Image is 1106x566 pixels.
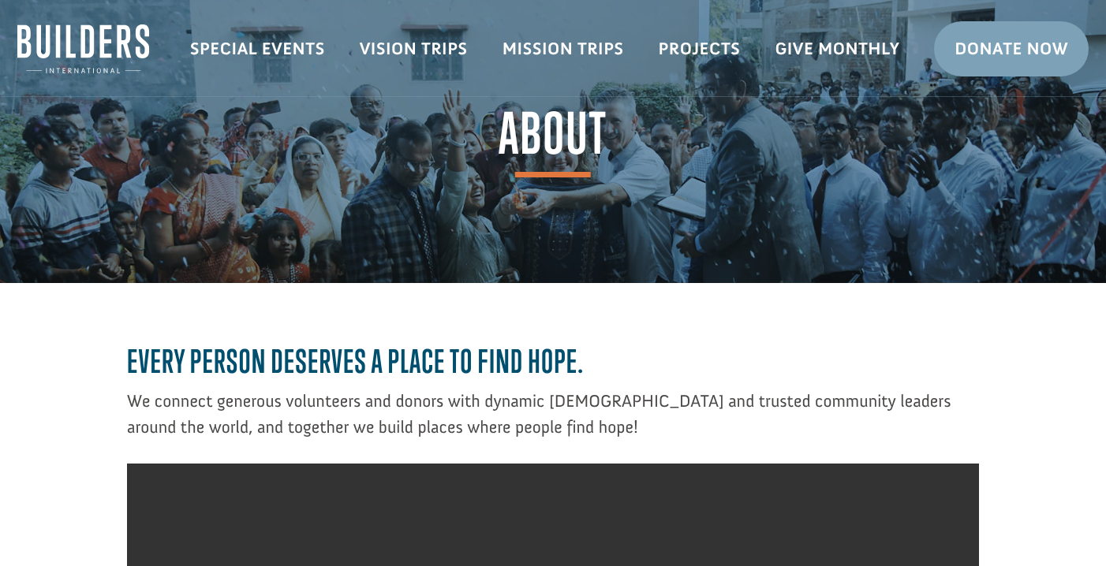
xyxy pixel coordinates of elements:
a: Donate Now [934,21,1089,76]
span: About [499,106,607,177]
a: Mission Trips [485,26,641,72]
a: Projects [641,26,758,72]
a: Special Events [173,26,342,72]
a: Give Monthly [757,26,917,72]
a: Vision Trips [342,26,485,72]
img: Builders International [17,24,149,73]
h3: Every person deserves a place to find hope. [127,343,979,388]
p: We connect generous volunteers and donors with dynamic [DEMOGRAPHIC_DATA] and trusted community l... [127,388,979,440]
